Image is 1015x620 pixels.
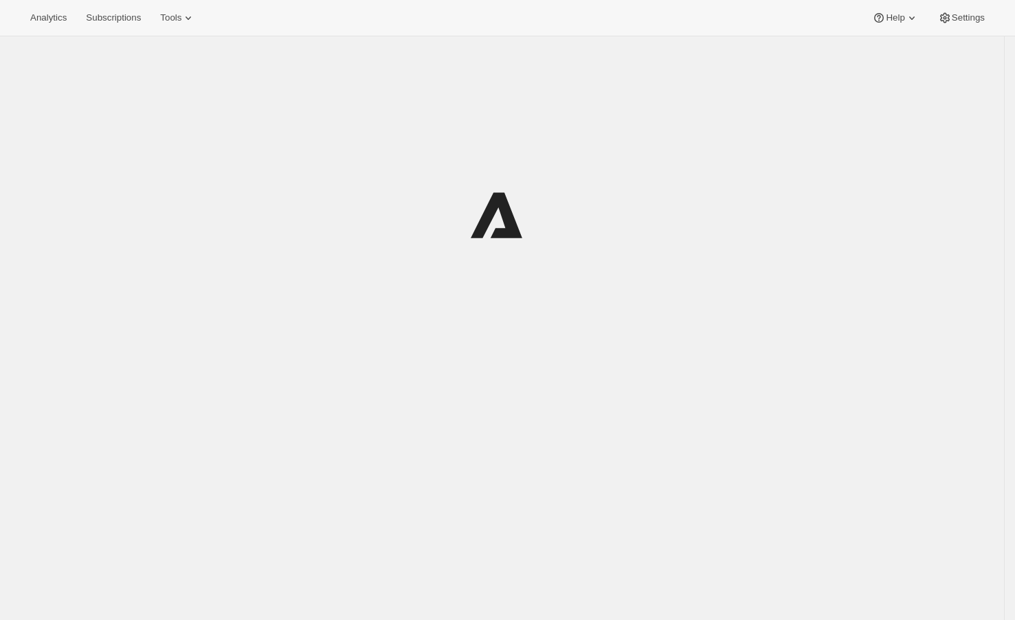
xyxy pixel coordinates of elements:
span: Tools [160,12,181,23]
button: Tools [152,8,203,27]
span: Help [886,12,904,23]
button: Settings [930,8,993,27]
span: Settings [952,12,985,23]
span: Subscriptions [86,12,141,23]
button: Subscriptions [78,8,149,27]
button: Analytics [22,8,75,27]
span: Analytics [30,12,67,23]
button: Help [864,8,926,27]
